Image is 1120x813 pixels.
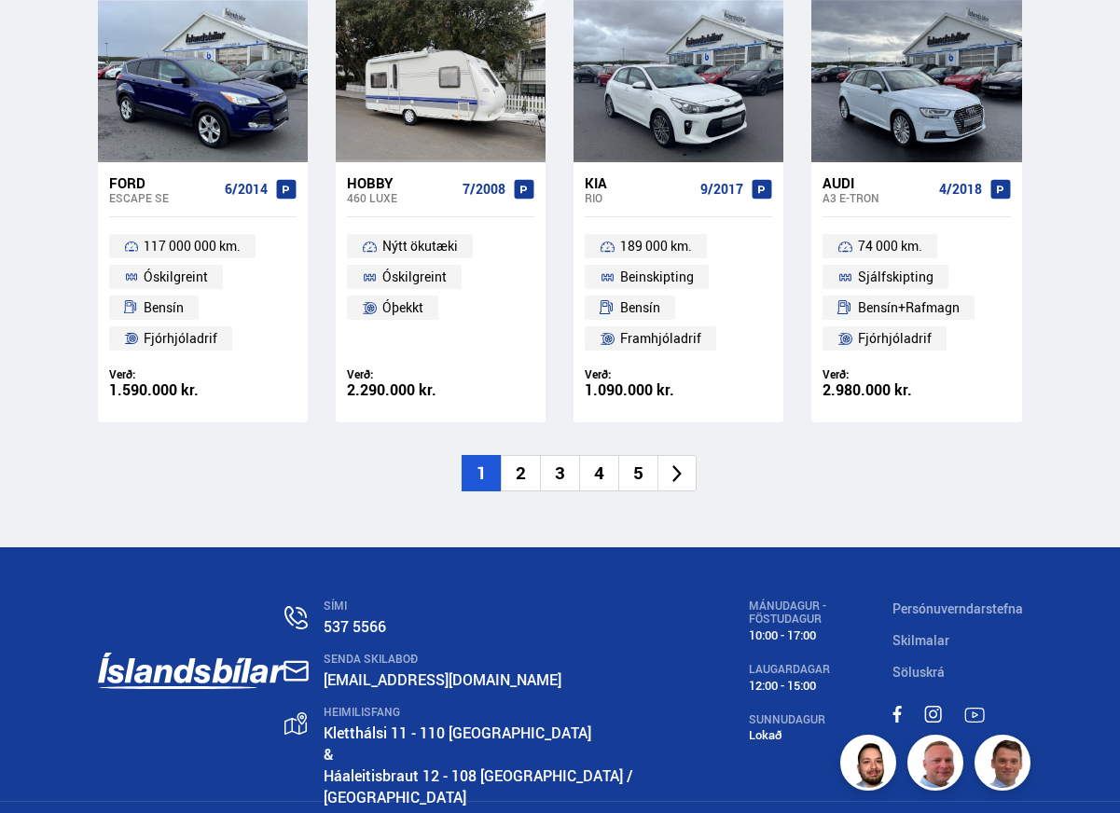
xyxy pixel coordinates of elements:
[585,191,693,204] div: Rio
[892,599,1023,617] a: Persónuverndarstefna
[324,599,749,613] div: SÍMI
[284,712,307,736] img: gp4YpyYFnEr45R34.svg
[620,327,701,350] span: Framhjóladrif
[540,455,579,491] li: 3
[109,367,297,381] div: Verð:
[109,191,217,204] div: Escape SE
[336,162,546,422] a: Hobby 460 LUXE 7/2008 Nýtt ökutæki Óskilgreint Óþekkt Verð: 2.290.000 kr.
[858,296,960,319] span: Bensín+Rafmagn
[324,669,561,690] a: [EMAIL_ADDRESS][DOMAIN_NAME]
[858,327,932,350] span: Fjórhjóladrif
[283,660,309,682] img: nHj8e-n-aHgjukTg.svg
[749,728,892,742] div: Lokað
[347,174,455,191] div: Hobby
[324,706,749,719] div: HEIMILISFANG
[324,616,386,637] a: 537 5566
[977,737,1033,793] img: FbJEzSuNWCJXmdc-.webp
[892,663,945,681] a: Söluskrá
[749,663,892,676] div: LAUGARDAGAR
[620,266,694,288] span: Beinskipting
[749,679,892,693] div: 12:00 - 15:00
[109,174,217,191] div: Ford
[98,162,308,422] a: Ford Escape SE 6/2014 117 000 000 km. Óskilgreint Bensín Fjórhjóladrif Verð: 1.590.000 kr.
[144,266,208,288] span: Óskilgreint
[347,382,534,398] div: 2.290.000 kr.
[749,599,892,626] div: MÁNUDAGUR - FÖSTUDAGUR
[858,266,933,288] span: Sjálfskipting
[620,235,692,257] span: 189 000 km.
[462,455,501,491] li: 1
[225,182,268,197] span: 6/2014
[823,367,1010,381] div: Verð:
[618,455,657,491] li: 5
[585,367,772,381] div: Verð:
[501,455,540,491] li: 2
[579,455,618,491] li: 4
[910,737,966,793] img: siFngHWaQ9KaOqBr.png
[823,382,1010,398] div: 2.980.000 kr.
[347,191,455,204] div: 460 LUXE
[892,631,949,649] a: Skilmalar
[109,382,297,398] div: 1.590.000 kr.
[620,296,660,319] span: Bensín
[463,182,505,197] span: 7/2008
[858,235,922,257] span: 74 000 km.
[324,744,334,765] strong: &
[700,182,743,197] span: 9/2017
[811,162,1021,422] a: Audi A3 E-TRON 4/2018 74 000 km. Sjálfskipting Bensín+Rafmagn Fjórhjóladrif Verð: 2.980.000 kr.
[585,174,693,191] div: Kia
[382,266,447,288] span: Óskilgreint
[324,723,591,743] a: Kletthálsi 11 - 110 [GEOGRAPHIC_DATA]
[324,653,749,666] div: SENDA SKILABOÐ
[144,235,241,257] span: 117 000 000 km.
[144,296,184,319] span: Bensín
[15,7,71,63] button: Opna LiveChat spjallviðmót
[749,713,892,726] div: SUNNUDAGUR
[843,737,899,793] img: nhp88E3Fdnt1Opn2.png
[382,296,423,319] span: Óþekkt
[284,606,308,629] img: n0V2lOsqF3l1V2iz.svg
[823,174,931,191] div: Audi
[823,191,931,204] div: A3 E-TRON
[749,628,892,642] div: 10:00 - 17:00
[324,765,633,807] a: Háaleitisbraut 12 - 108 [GEOGRAPHIC_DATA] / [GEOGRAPHIC_DATA]
[347,367,534,381] div: Verð:
[939,182,982,197] span: 4/2018
[585,382,772,398] div: 1.090.000 kr.
[144,327,217,350] span: Fjórhjóladrif
[382,235,458,257] span: Nýtt ökutæki
[574,162,783,422] a: Kia Rio 9/2017 189 000 km. Beinskipting Bensín Framhjóladrif Verð: 1.090.000 kr.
